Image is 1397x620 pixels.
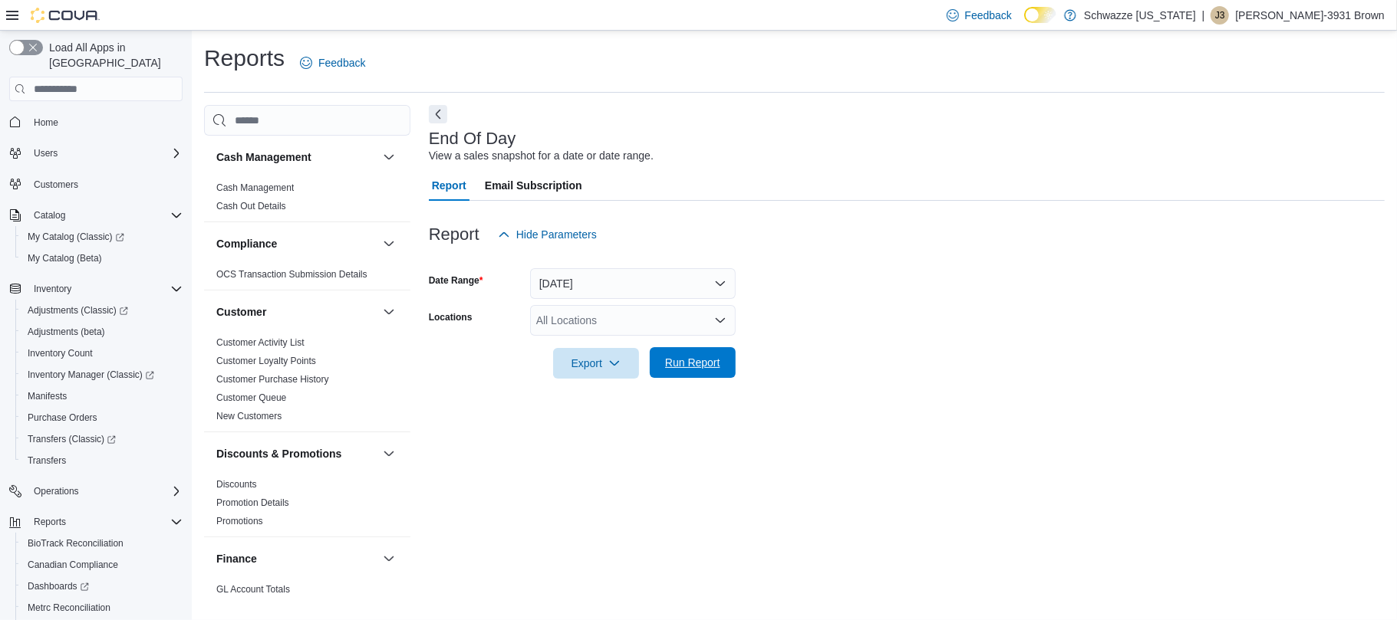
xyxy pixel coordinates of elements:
span: Users [28,144,183,162]
p: [PERSON_NAME]-3931 Brown [1235,6,1385,25]
button: Export [553,348,639,379]
span: Inventory Count [28,347,93,359]
span: Inventory [28,280,183,298]
span: Operations [34,485,79,497]
a: Customer Loyalty Points [216,356,316,366]
button: Manifests [15,385,189,407]
span: Reports [28,513,183,531]
span: OCS Transaction Submission Details [216,268,367,280]
button: Cash Management [216,149,377,165]
button: Canadian Compliance [15,554,189,576]
span: Purchase Orders [28,412,97,424]
button: Customers [3,173,189,195]
span: J3 [1215,6,1225,25]
span: Customer Purchase History [216,373,329,385]
span: Adjustments (Classic) [28,304,128,317]
div: View a sales snapshot for a date or date range. [429,148,654,164]
h3: Customer [216,304,266,320]
span: Canadian Compliance [28,559,118,571]
span: Customers [34,179,78,191]
p: | [1202,6,1205,25]
a: Inventory Manager (Classic) [21,366,160,384]
span: Promotions [216,515,263,527]
span: Home [28,112,183,131]
span: Adjustments (beta) [28,326,105,338]
span: Customer Queue [216,392,286,404]
input: Dark Mode [1024,7,1056,23]
h3: Report [429,225,479,244]
label: Locations [429,311,473,323]
button: Open list of options [714,314,727,326]
span: My Catalog (Beta) [21,249,183,267]
span: Purchase Orders [21,408,183,427]
span: Transfers [28,454,66,467]
button: Purchase Orders [15,407,189,428]
a: Discounts [216,479,257,490]
a: Purchase Orders [21,408,104,427]
span: Metrc Reconciliation [28,602,110,614]
button: Operations [28,482,85,500]
a: Customer Purchase History [216,374,329,385]
h1: Reports [204,43,285,74]
a: Inventory Manager (Classic) [15,364,189,385]
a: Canadian Compliance [21,556,124,574]
button: Metrc Reconciliation [15,597,189,618]
a: New Customers [216,411,282,422]
button: Compliance [216,236,377,251]
span: Hide Parameters [516,227,597,242]
span: Canadian Compliance [21,556,183,574]
a: Transfers [21,451,72,470]
span: Customer Loyalty Points [216,355,316,367]
div: Customer [204,333,410,431]
a: Transfers (Classic) [15,428,189,450]
span: Report [432,170,466,201]
div: Javon-3931 Brown [1211,6,1229,25]
button: Adjustments (beta) [15,321,189,343]
span: Manifests [21,387,183,405]
a: Feedback [294,48,371,78]
button: Next [429,105,447,123]
a: Transfers (Classic) [21,430,122,448]
label: Date Range [429,274,483,287]
p: Schwazze [US_STATE] [1084,6,1196,25]
a: Metrc Reconciliation [21,599,117,617]
span: My Catalog (Classic) [28,231,124,243]
button: Compliance [380,235,398,253]
button: My Catalog (Beta) [15,248,189,269]
a: My Catalog (Beta) [21,249,108,267]
button: Transfers [15,450,189,471]
button: Catalog [3,205,189,226]
a: Adjustments (Classic) [21,301,134,320]
a: Dashboards [15,576,189,597]
span: Feedback [965,8,1012,23]
a: Manifests [21,387,73,405]
span: Export [562,348,630,379]
a: My Catalog (Classic) [21,228,130,246]
button: Finance [216,551,377,566]
span: Transfers (Classic) [28,433,116,445]
a: Dashboards [21,577,95,595]
a: Adjustments (beta) [21,323,111,341]
button: Users [3,143,189,164]
a: GL Account Totals [216,584,290,595]
button: Finance [380,549,398,568]
span: Adjustments (Classic) [21,301,183,320]
a: BioTrack Reconciliation [21,534,130,553]
button: Cash Management [380,148,398,166]
span: Dashboards [21,577,183,595]
span: Reports [34,516,66,528]
a: Inventory Count [21,344,99,362]
button: Reports [28,513,72,531]
h3: Compliance [216,236,277,251]
span: Operations [28,482,183,500]
span: Inventory [34,283,71,295]
span: Email Subscription [485,170,582,201]
h3: End Of Day [429,130,516,148]
a: Home [28,113,64,132]
span: Transfers [21,451,183,470]
span: My Catalog (Beta) [28,252,102,264]
span: Dashboards [28,580,89,592]
div: Compliance [204,265,410,290]
span: Inventory Manager (Classic) [21,366,183,384]
span: Dark Mode [1024,23,1025,24]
